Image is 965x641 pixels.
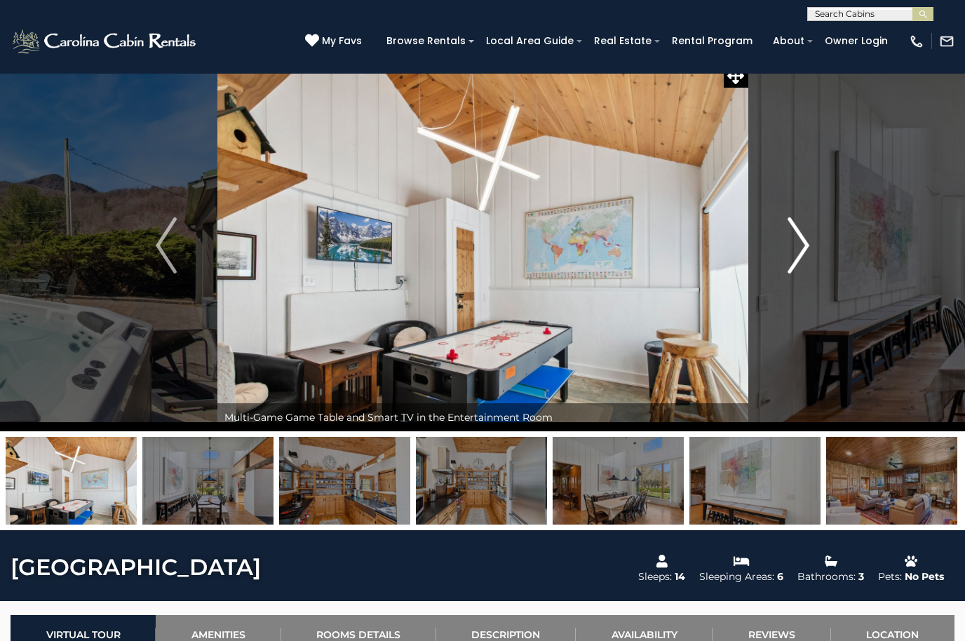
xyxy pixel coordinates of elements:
[479,30,581,52] a: Local Area Guide
[279,437,410,525] img: 166194223
[689,437,821,525] img: 166194225
[818,30,895,52] a: Owner Login
[305,34,365,49] a: My Favs
[553,437,684,525] img: 166194220
[416,437,547,525] img: 166194221
[11,27,200,55] img: White-1-2.png
[939,34,954,49] img: mail-regular-white.png
[748,60,849,431] button: Next
[379,30,473,52] a: Browse Rentals
[826,437,957,525] img: 166194226
[909,34,924,49] img: phone-regular-white.png
[115,60,217,431] button: Previous
[217,403,748,431] div: Multi-Game Game Table and Smart TV in the Entertainment Room
[766,30,811,52] a: About
[587,30,659,52] a: Real Estate
[665,30,760,52] a: Rental Program
[156,217,177,274] img: arrow
[6,437,137,525] img: 166194213
[142,437,274,525] img: 166194219
[322,34,362,48] span: My Favs
[788,217,809,274] img: arrow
